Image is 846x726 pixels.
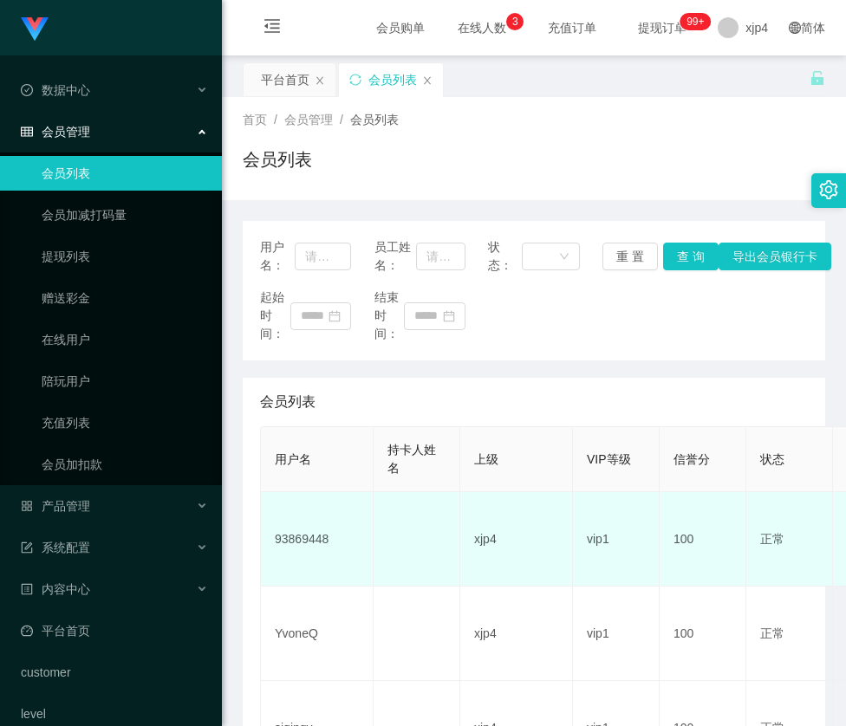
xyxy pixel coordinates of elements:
[260,238,295,275] span: 用户名：
[21,541,33,554] i: 图标: form
[42,198,208,232] a: 会员加减打码量
[474,452,498,466] span: 上级
[660,492,746,587] td: 100
[350,113,399,126] span: 会员列表
[42,239,208,274] a: 提现列表
[602,243,658,270] button: 重 置
[559,251,569,263] i: 图标: down
[629,22,695,34] span: 提现订单
[539,22,605,34] span: 充值订单
[460,492,573,587] td: xjp4
[368,63,417,96] div: 会员列表
[789,22,801,34] i: 图标: global
[573,492,660,587] td: vip1
[660,587,746,681] td: 100
[274,113,277,126] span: /
[243,113,267,126] span: 首页
[374,238,416,275] span: 员工姓名：
[374,288,405,343] span: 结束时间：
[21,126,33,138] i: 图标: table
[261,492,374,587] td: 93869448
[760,532,784,546] span: 正常
[243,146,312,172] h1: 会员列表
[21,541,90,554] span: 系统配置
[340,113,343,126] span: /
[422,75,433,86] i: 图标: close
[760,452,784,466] span: 状态
[329,310,341,322] i: 图标: calendar
[42,281,208,315] a: 赠送彩金
[819,180,838,199] i: 图标: setting
[315,75,325,86] i: 图标: close
[449,22,515,34] span: 在线人数
[674,452,710,466] span: 信誉分
[488,238,521,275] span: 状态：
[284,113,333,126] span: 会员管理
[42,447,208,482] a: 会员加扣款
[261,63,309,96] div: 平台首页
[760,626,784,640] span: 正常
[416,243,465,270] input: 请输入
[42,322,208,357] a: 在线用户
[275,452,311,466] span: 用户名
[21,83,90,97] span: 数据中心
[680,13,711,30] sup: 188
[21,655,208,690] a: customer
[21,499,90,513] span: 产品管理
[810,70,825,86] i: 图标: unlock
[295,243,351,270] input: 请输入
[387,443,436,475] span: 持卡人姓名
[260,288,290,343] span: 起始时间：
[21,500,33,512] i: 图标: appstore-o
[261,587,374,681] td: YvoneQ
[243,1,302,56] i: 图标: menu-fold
[42,405,208,440] a: 充值列表
[42,156,208,191] a: 会员列表
[719,243,831,270] button: 导出会员银行卡
[512,13,518,30] p: 3
[460,587,573,681] td: xjp4
[21,84,33,96] i: 图标: check-circle-o
[42,364,208,399] a: 陪玩用户
[587,452,631,466] span: VIP等级
[443,310,455,322] i: 图标: calendar
[506,13,524,30] sup: 3
[21,17,49,42] img: logo.9652507e.png
[349,74,361,86] i: 图标: sync
[21,583,33,595] i: 图标: profile
[21,125,90,139] span: 会员管理
[260,392,316,412] span: 会员列表
[21,582,90,596] span: 内容中心
[573,587,660,681] td: vip1
[663,243,719,270] button: 查 询
[21,613,208,648] a: 图标: dashboard平台首页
